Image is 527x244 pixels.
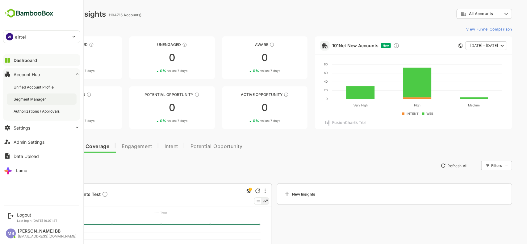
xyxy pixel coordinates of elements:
div: These accounts have not been engaged with for a defined time period [67,42,72,47]
a: 101Net New Accounts [311,43,357,48]
div: Account Hub [14,72,40,77]
div: Filters [469,160,491,171]
div: 0 [108,53,193,63]
span: Potential Opportunity [169,144,221,149]
div: Unengaged [108,42,193,47]
div: These accounts have not shown enough engagement and need nurturing [161,42,165,47]
div: All Accounts [435,8,491,20]
a: 104714 Accounts TestDescription not present [33,191,89,198]
div: Lumo [16,168,27,173]
span: Intent [143,144,157,149]
button: Data Upload [3,150,80,162]
p: airtel [15,34,26,40]
div: New Insights [262,190,294,198]
text: 80K [30,231,36,234]
div: Logout [17,212,57,217]
div: All Accounts [439,11,481,17]
div: Authorizations / Approvals [14,109,61,114]
div: 0 % [45,118,73,123]
text: 40 [302,80,306,83]
a: UnengagedThese accounts have not shown enough engagement and need nurturing00%vs last 7 days [108,36,193,79]
span: vs last 7 days [53,68,73,73]
div: Data Upload [14,154,39,159]
text: Medium [446,103,458,107]
span: vs last 7 days [146,118,166,123]
span: Engagement [100,144,131,149]
span: 104714 Accounts Test [33,191,86,198]
div: This is a global insight. Segment selection is not applicable for this view [224,187,231,196]
text: 0 [304,97,306,101]
span: Data Quality and Coverage [21,144,88,149]
div: 0 [15,53,100,63]
div: 0 % [138,118,166,123]
div: Dashboard [14,58,37,63]
text: 20 [302,88,306,92]
div: Potential Opportunity [108,92,193,97]
text: 60 [302,71,306,75]
div: Segment Manager [14,97,47,102]
div: Filters [470,163,481,168]
div: Active Opportunity [201,92,286,97]
span: vs last 7 days [53,118,73,123]
div: 0 [15,103,100,113]
div: AIairtel [3,31,80,43]
div: Dashboard Insights [15,10,84,19]
text: ---- Trend [133,211,146,214]
span: vs last 7 days [239,118,259,123]
span: [DATE] - [DATE] [449,42,476,50]
button: Settings [3,122,80,134]
div: Settings [14,125,30,130]
a: Active OpportunityThese accounts have open opportunities which might be at any of the Sales Stage... [201,86,286,129]
div: Unified Account Profile [14,85,55,90]
div: 0 % [231,68,259,73]
text: 60K [30,238,36,241]
div: AI [6,33,13,40]
div: [EMAIL_ADDRESS][DOMAIN_NAME] [18,234,77,238]
button: New Insights [15,160,60,171]
div: Admin Settings [14,139,44,145]
div: These accounts have open opportunities which might be at any of the Sales Stages [262,92,267,97]
div: Aware [201,42,286,47]
text: 80 [302,62,306,66]
p: Last login: [DATE] 16:07 IST [17,219,57,222]
div: 0 % [231,118,259,123]
div: 0 [108,103,193,113]
span: New [361,44,367,47]
span: All Accounts [447,11,471,16]
div: 0 [201,53,286,63]
div: 0 % [45,68,73,73]
div: [PERSON_NAME] BB [18,229,77,234]
div: These accounts have just entered the buying cycle and need further nurturing [248,42,253,47]
button: Refresh All [416,161,449,171]
div: 0 [201,103,286,113]
div: Unreached [15,42,100,47]
a: UnreachedThese accounts have not been engaged with for a defined time period00%vs last 7 days [15,36,100,79]
div: More [243,188,244,193]
text: 120K [29,217,36,221]
button: View Funnel Comparison [442,24,491,34]
text: Very High [332,103,346,107]
a: AwareThese accounts have just entered the buying cycle and need further nurturing00%vs last 7 days [201,36,286,79]
button: Account Hub [3,68,80,81]
div: Description not present [80,191,86,198]
button: Lumo [3,164,80,176]
button: Admin Settings [3,136,80,148]
div: Discover new ICP-fit accounts showing engagement — via intent surges, anonymous website visits, L... [372,43,378,49]
div: These accounts are warm, further nurturing would qualify them to MQAs [65,92,70,97]
div: Engaged [15,92,100,97]
text: 100K [29,224,36,227]
img: BambooboxFullLogoMark.5f36c76dfaba33ec1ec1367b70bb1252.svg [3,7,55,19]
ag: (104715 Accounts) [87,13,122,17]
a: New Insights [255,183,491,205]
span: vs last 7 days [146,68,166,73]
span: vs last 7 days [239,68,259,73]
div: These accounts are MQAs and can be passed on to Inside Sales [173,92,178,97]
button: Dashboard [3,54,80,66]
button: [DATE] - [DATE] [444,41,486,50]
a: EngagedThese accounts are warm, further nurturing would qualify them to MQAs00%vs last 7 days [15,86,100,129]
a: Potential OpportunityThese accounts are MQAs and can be passed on to Inside Sales00%vs last 7 days [108,86,193,129]
div: 0 % [138,68,166,73]
text: High [392,103,399,107]
text: WEB [405,112,412,115]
